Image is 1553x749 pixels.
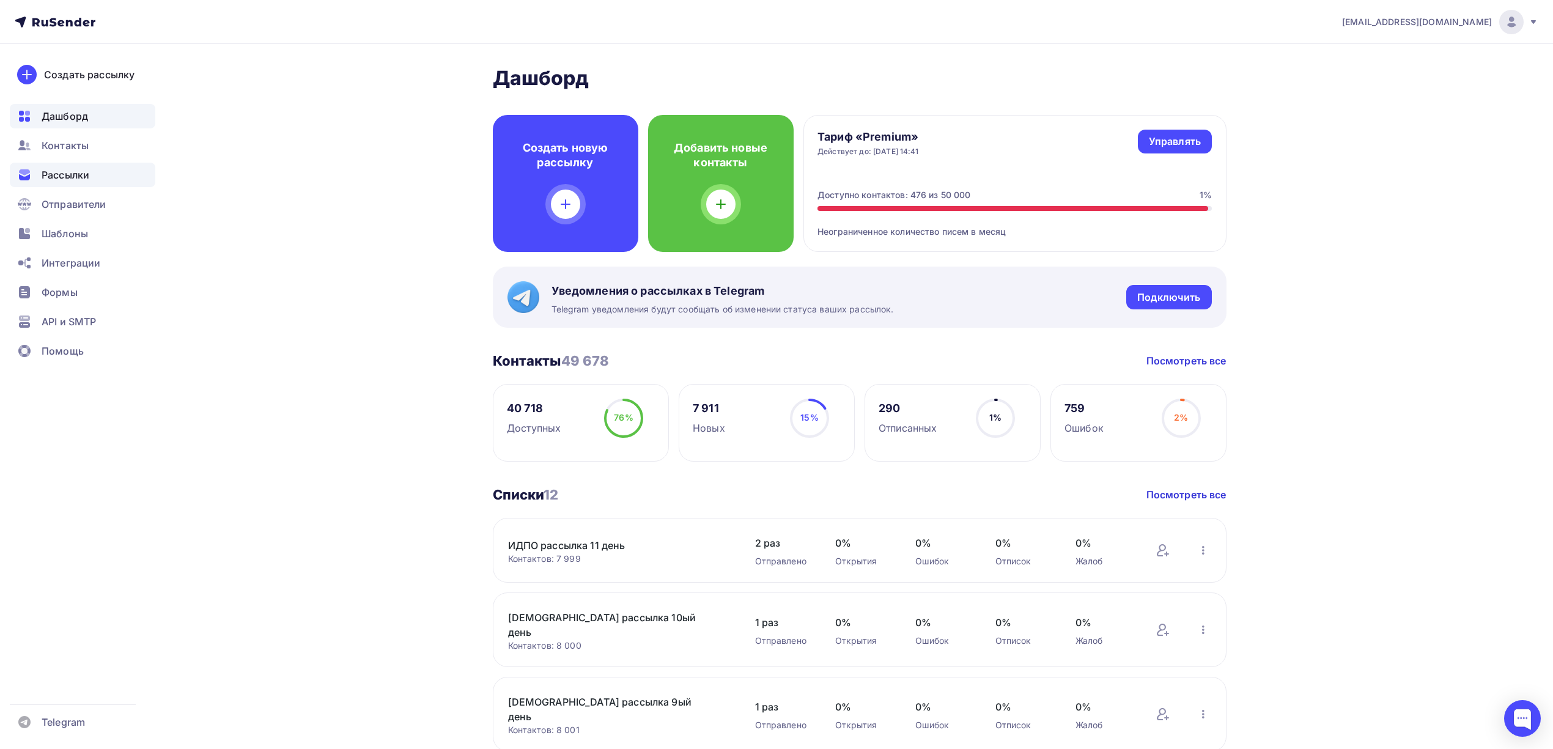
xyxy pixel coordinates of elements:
a: Управлять [1138,130,1212,153]
span: Формы [42,285,78,300]
span: Уведомления о рассылках в Telegram [551,284,894,298]
a: Посмотреть все [1146,353,1227,368]
h4: Тариф «Premium» [817,130,919,144]
h4: Добавить новые контакты [668,141,774,170]
span: 1% [989,412,1002,422]
span: Контакты [42,138,89,153]
span: 2 раз [755,536,811,550]
a: [EMAIL_ADDRESS][DOMAIN_NAME] [1342,10,1538,34]
span: Рассылки [42,168,89,182]
span: 0% [995,536,1051,550]
span: 49 678 [561,353,610,369]
span: [EMAIL_ADDRESS][DOMAIN_NAME] [1342,16,1492,28]
div: 7 911 [693,401,725,416]
div: Ошибок [1064,421,1104,435]
span: Дашборд [42,109,88,124]
a: [DEMOGRAPHIC_DATA] рассылка 9ый день [508,695,716,724]
span: 0% [835,615,891,630]
div: Управлять [1149,135,1201,149]
span: 0% [915,615,971,630]
span: API и SMTP [42,314,96,329]
span: 12 [544,487,558,503]
span: 0% [835,699,891,714]
div: Контактов: 7 999 [508,553,731,565]
div: Контактов: 8 001 [508,724,731,736]
div: Жалоб [1075,555,1131,567]
div: Новых [693,421,725,435]
div: Отправлено [755,635,811,647]
div: Ошибок [915,635,971,647]
span: 0% [915,536,971,550]
div: 290 [879,401,937,416]
div: 1% [1200,189,1212,201]
a: ИДПО рассылка 11 день [508,538,716,553]
span: 1 раз [755,699,811,714]
span: Интеграции [42,256,100,270]
span: 0% [835,536,891,550]
div: Открытия [835,719,891,731]
div: Контактов: 8 000 [508,640,731,652]
div: Открытия [835,635,891,647]
span: 0% [995,699,1051,714]
div: Открытия [835,555,891,567]
span: 76% [614,412,633,422]
div: Жалоб [1075,719,1131,731]
div: Подключить [1137,290,1200,304]
a: Дашборд [10,104,155,128]
div: 759 [1064,401,1104,416]
a: Формы [10,280,155,304]
a: [DEMOGRAPHIC_DATA] рассылка 10ый день [508,610,716,640]
h2: Дашборд [493,66,1227,90]
h4: Создать новую рассылку [512,141,619,170]
span: Шаблоны [42,226,88,241]
div: Жалоб [1075,635,1131,647]
div: Отправлено [755,555,811,567]
div: Неограниченное количество писем в месяц [817,211,1212,238]
span: 1 раз [755,615,811,630]
span: Telegram уведомления будут сообщать об изменении статуса ваших рассылок. [551,303,894,315]
h3: Контакты [493,352,610,369]
span: 0% [995,615,1051,630]
a: Посмотреть все [1146,487,1227,502]
span: Отправители [42,197,106,212]
a: Рассылки [10,163,155,187]
div: Отправлено [755,719,811,731]
a: Отправители [10,192,155,216]
span: 15% [800,412,818,422]
div: Ошибок [915,719,971,731]
div: Ошибок [915,555,971,567]
div: 40 718 [507,401,561,416]
h3: Списки [493,486,559,503]
div: Доступно контактов: 476 из 50 000 [817,189,971,201]
div: Отписанных [879,421,937,435]
div: Отписок [995,719,1051,731]
span: 0% [915,699,971,714]
span: 0% [1075,615,1131,630]
a: Контакты [10,133,155,158]
div: Действует до: [DATE] 14:41 [817,147,919,157]
span: 0% [1075,699,1131,714]
div: Доступных [507,421,561,435]
div: Отписок [995,555,1051,567]
span: Помощь [42,344,84,358]
div: Создать рассылку [44,67,135,82]
span: Telegram [42,715,85,729]
a: Шаблоны [10,221,155,246]
span: 2% [1174,412,1188,422]
div: Отписок [995,635,1051,647]
span: 0% [1075,536,1131,550]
